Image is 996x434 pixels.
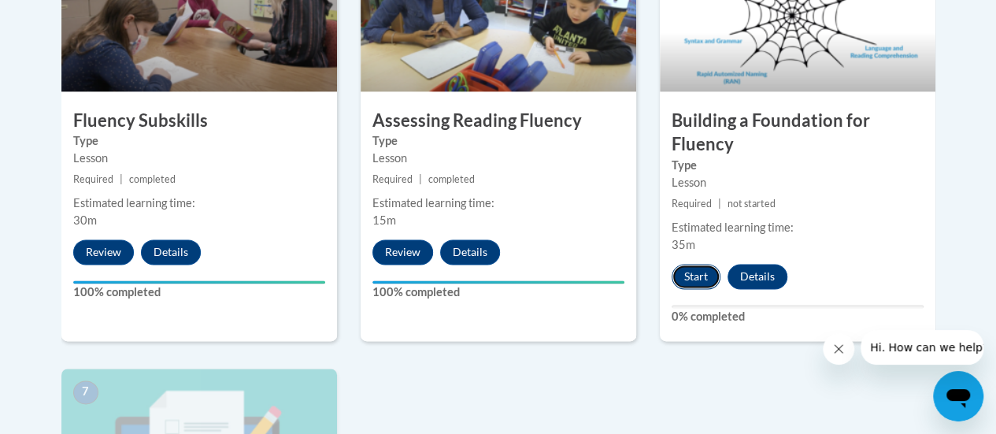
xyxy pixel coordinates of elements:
button: Details [440,239,500,265]
h3: Assessing Reading Fluency [361,109,636,133]
div: Lesson [672,174,924,191]
div: Lesson [73,150,325,167]
div: Estimated learning time: [372,195,624,212]
button: Details [728,264,787,289]
button: Start [672,264,720,289]
label: Type [372,132,624,150]
iframe: Close message [823,333,854,365]
iframe: Message from company [861,330,983,365]
label: 100% completed [372,284,624,301]
h3: Fluency Subskills [61,109,337,133]
span: Hi. How can we help? [9,11,128,24]
div: Your progress [73,280,325,284]
button: Review [73,239,134,265]
span: Required [372,173,413,185]
span: not started [728,198,776,210]
span: 15m [372,213,396,227]
span: | [120,173,123,185]
span: 35m [672,238,695,251]
label: 100% completed [73,284,325,301]
span: completed [129,173,176,185]
label: 0% completed [672,308,924,325]
div: Estimated learning time: [672,219,924,236]
label: Type [73,132,325,150]
span: completed [428,173,475,185]
span: | [419,173,422,185]
iframe: Button to launch messaging window [933,371,983,421]
button: Review [372,239,433,265]
span: 7 [73,380,98,404]
button: Details [141,239,201,265]
label: Type [672,157,924,174]
span: | [718,198,721,210]
div: Your progress [372,280,624,284]
span: Required [672,198,712,210]
div: Lesson [372,150,624,167]
h3: Building a Foundation for Fluency [660,109,935,158]
span: 30m [73,213,97,227]
div: Estimated learning time: [73,195,325,212]
span: Required [73,173,113,185]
